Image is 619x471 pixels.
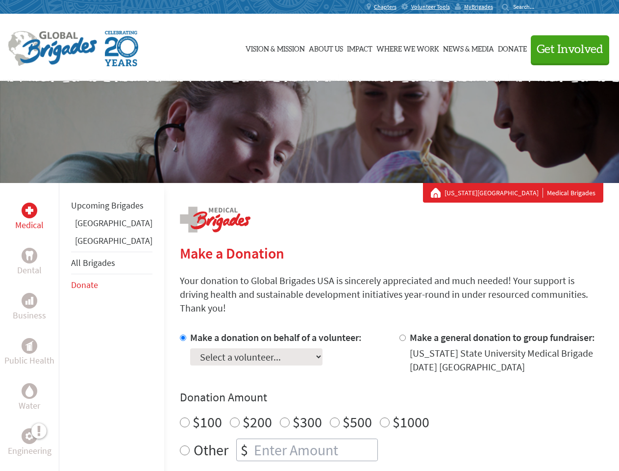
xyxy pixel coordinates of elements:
span: Chapters [374,3,396,11]
a: News & Media [443,23,494,72]
a: Donate [498,23,527,72]
label: $200 [243,413,272,431]
li: Upcoming Brigades [71,195,152,216]
p: Your donation to Global Brigades USA is sincerely appreciated and much needed! Your support is dr... [180,274,603,315]
img: Water [25,385,33,396]
div: Engineering [22,428,37,444]
a: [US_STATE][GEOGRAPHIC_DATA] [445,188,543,198]
label: Make a donation on behalf of a volunteer: [190,331,362,343]
a: [GEOGRAPHIC_DATA] [75,235,152,246]
img: Medical [25,207,33,214]
p: Dental [17,263,42,277]
a: All Brigades [71,257,115,268]
div: Business [22,293,37,309]
a: Impact [347,23,372,72]
a: Public HealthPublic Health [4,338,54,367]
p: Medical [15,218,44,232]
h4: Donation Amount [180,390,603,405]
a: Vision & Mission [246,23,305,72]
label: $300 [293,413,322,431]
a: [GEOGRAPHIC_DATA] [75,217,152,229]
label: Make a general donation to group fundraiser: [410,331,595,343]
div: Public Health [22,338,37,354]
img: Dental [25,251,33,260]
p: Water [19,399,40,413]
p: Business [13,309,46,322]
img: Global Brigades Celebrating 20 Years [105,31,138,66]
label: $1000 [393,413,429,431]
li: Donate [71,274,152,296]
a: Where We Work [376,23,439,72]
label: Other [194,439,228,461]
img: Global Brigades Logo [8,31,97,66]
p: Engineering [8,444,51,458]
a: Upcoming Brigades [71,200,144,211]
span: MyBrigades [464,3,493,11]
div: Medical Brigades [431,188,595,198]
a: EngineeringEngineering [8,428,51,458]
a: Donate [71,279,98,290]
div: Medical [22,203,37,218]
button: Get Involved [531,35,609,63]
a: BusinessBusiness [13,293,46,322]
label: $100 [193,413,222,431]
span: Volunteer Tools [411,3,450,11]
a: MedicalMedical [15,203,44,232]
li: All Brigades [71,252,152,274]
a: WaterWater [19,383,40,413]
label: $500 [343,413,372,431]
li: Guatemala [71,234,152,252]
li: Ghana [71,216,152,234]
h2: Make a Donation [180,244,603,262]
p: Public Health [4,354,54,367]
div: $ [237,439,252,461]
img: logo-medical.png [180,207,250,233]
img: Business [25,297,33,305]
span: Get Involved [537,44,603,55]
div: Water [22,383,37,399]
input: Search... [513,3,541,10]
img: Engineering [25,432,33,440]
div: Dental [22,248,37,263]
a: DentalDental [17,248,42,277]
img: Public Health [25,341,33,351]
a: About Us [309,23,343,72]
input: Enter Amount [252,439,377,461]
div: [US_STATE] State University Medical Brigade [DATE] [GEOGRAPHIC_DATA] [410,346,603,374]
